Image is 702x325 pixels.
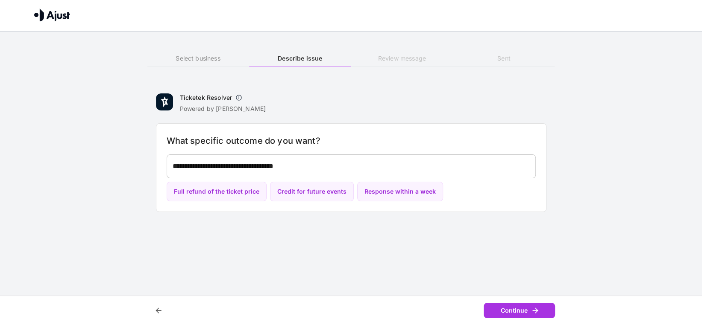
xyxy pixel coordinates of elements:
[270,182,354,202] button: Credit for future events
[34,9,70,21] img: Ajust
[249,54,351,63] h6: Describe issue
[156,93,173,110] img: Ticketek
[453,54,555,63] h6: Sent
[180,93,232,102] h6: Ticketek Resolver
[147,54,249,63] h6: Select business
[167,182,267,202] button: Full refund of the ticket price
[351,54,453,63] h6: Review message
[357,182,443,202] button: Response within a week
[167,134,536,148] h6: What specific outcome do you want?
[180,104,266,113] p: Powered by [PERSON_NAME]
[484,303,555,319] button: Continue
